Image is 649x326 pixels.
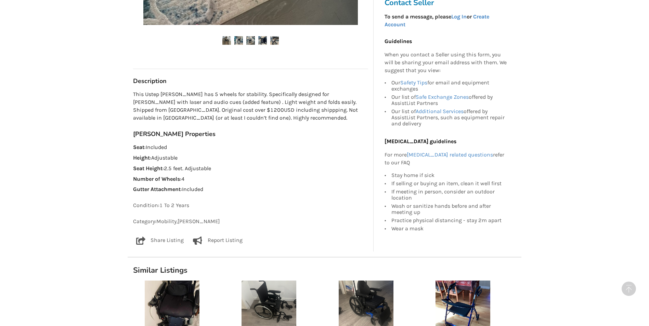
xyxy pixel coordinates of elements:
strong: Number of Wheels [133,176,180,182]
div: Wear a mask [391,225,507,232]
a: [MEDICAL_DATA] related questions [407,151,493,158]
div: If selling or buying an item, clean it well first [391,179,507,188]
div: Our list of offered by AssistList Partners [391,93,507,107]
strong: To send a message, please or [385,13,489,28]
h1: Similar Listings [128,266,521,275]
p: : Included [133,186,368,193]
p: Category: Mobility , [PERSON_NAME] [133,218,368,226]
a: Additional Services [416,108,464,114]
div: Stay home if sick [391,172,507,179]
b: Guidelines [385,38,412,44]
p: : 2.5 feet. Adjustable [133,165,368,173]
p: Condition: 1 To 2 Years [133,202,368,209]
p: Report Listing [208,236,243,245]
img: ustep walker-walker-mobility-vancouver-assistlist-listing [258,36,267,45]
a: Log In [451,13,467,20]
img: ustep walker-walker-mobility-vancouver-assistlist-listing [222,36,231,45]
strong: Seat Height [133,165,163,172]
strong: Gutter Attachment [133,186,181,192]
p: : 4 [133,175,368,183]
a: Safe Exchange Zones [416,94,469,100]
p: Share Listing [151,236,184,245]
div: Practice physical distancing - stay 2m apart [391,216,507,225]
div: Our for email and equipment exchanges [391,80,507,93]
img: ustep walker-walker-mobility-vancouver-assistlist-listing [246,36,255,45]
div: Wash or sanitize hands before and after meeting up [391,202,507,216]
b: [MEDICAL_DATA] guidelines [385,138,456,145]
img: ustep walker-walker-mobility-vancouver-assistlist-listing [234,36,243,45]
p: : Included [133,144,368,151]
p: This Ustep [PERSON_NAME] has 5 wheels for stability. Specifically designed for [PERSON_NAME] with... [133,91,368,122]
p: When you contact a Seller using this form, you will be sharing your email address with them. We s... [385,51,507,74]
strong: Height [133,154,150,161]
p: For more refer to our FAQ [385,151,507,167]
div: If meeting in person, consider an outdoor location [391,188,507,202]
img: ustep walker-walker-mobility-vancouver-assistlist-listing [270,36,279,45]
p: : Adjustable [133,154,368,162]
div: Our list of offered by AssistList Partners, such as equipment repair and delivery [391,107,507,127]
a: Safety Tips [400,79,427,86]
h3: [PERSON_NAME] Properties [133,130,368,138]
h3: Description [133,77,368,85]
strong: Seat [133,144,144,150]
